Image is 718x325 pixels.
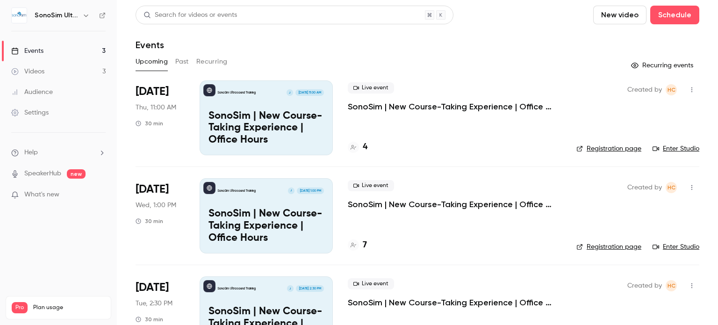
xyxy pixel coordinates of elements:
[217,188,256,193] p: SonoSim Ultrasound Training
[627,84,662,95] span: Created by
[650,6,699,24] button: Schedule
[348,239,367,252] a: 7
[136,80,185,155] div: Sep 25 Thu, 11:00 AM (America/Los Angeles)
[668,182,675,193] span: HC
[348,199,561,210] a: SonoSim | New Course-Taking Experience | Office Hours
[33,304,105,311] span: Plan usage
[666,280,677,291] span: Holly Clark
[576,242,641,252] a: Registration page
[668,280,675,291] span: HC
[136,182,169,197] span: [DATE]
[12,8,27,23] img: SonoSim Ultrasound Training
[627,182,662,193] span: Created by
[144,10,237,20] div: Search for videos or events
[666,182,677,193] span: Holly Clark
[175,54,189,69] button: Past
[136,120,163,127] div: 30 min
[348,141,367,153] a: 4
[653,242,699,252] a: Enter Studio
[576,144,641,153] a: Registration page
[24,190,59,200] span: What's new
[627,58,699,73] button: Recurring events
[286,89,294,96] div: J
[217,286,256,291] p: SonoSim Ultrasound Training
[136,280,169,295] span: [DATE]
[296,285,323,292] span: [DATE] 2:30 PM
[653,144,699,153] a: Enter Studio
[348,82,394,94] span: Live event
[136,316,163,323] div: 30 min
[35,11,79,20] h6: SonoSim Ultrasound Training
[136,103,176,112] span: Thu, 11:00 AM
[668,84,675,95] span: HC
[348,297,561,308] a: SonoSim | New Course-Taking Experience | Office Hours
[24,148,38,158] span: Help
[67,169,86,179] span: new
[196,54,228,69] button: Recurring
[136,178,185,253] div: Oct 1 Wed, 1:00 PM (America/Los Angeles)
[208,110,324,146] p: SonoSim | New Course-Taking Experience | Office Hours
[11,46,43,56] div: Events
[200,178,333,253] a: SonoSim | New Course-Taking Experience | Office HoursSonoSim Ultrasound TrainingJ[DATE] 1:00 PMSo...
[363,239,367,252] h4: 7
[136,39,164,51] h1: Events
[297,188,323,194] span: [DATE] 1:00 PM
[348,278,394,289] span: Live event
[24,169,61,179] a: SpeakerHub
[136,299,172,308] span: Tue, 2:30 PM
[11,67,44,76] div: Videos
[287,285,294,292] div: J
[348,101,561,112] a: SonoSim | New Course-Taking Experience | Office Hours
[208,208,324,244] p: SonoSim | New Course-Taking Experience | Office Hours
[666,84,677,95] span: Holly Clark
[136,217,163,225] div: 30 min
[136,54,168,69] button: Upcoming
[348,180,394,191] span: Live event
[200,80,333,155] a: SonoSim | New Course-Taking Experience | Office HoursSonoSim Ultrasound TrainingJ[DATE] 11:00 AMS...
[217,90,256,95] p: SonoSim Ultrasound Training
[287,187,295,195] div: J
[136,84,169,99] span: [DATE]
[11,87,53,97] div: Audience
[295,89,323,96] span: [DATE] 11:00 AM
[11,148,106,158] li: help-dropdown-opener
[136,201,176,210] span: Wed, 1:00 PM
[627,280,662,291] span: Created by
[12,302,28,313] span: Pro
[11,108,49,117] div: Settings
[363,141,367,153] h4: 4
[593,6,646,24] button: New video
